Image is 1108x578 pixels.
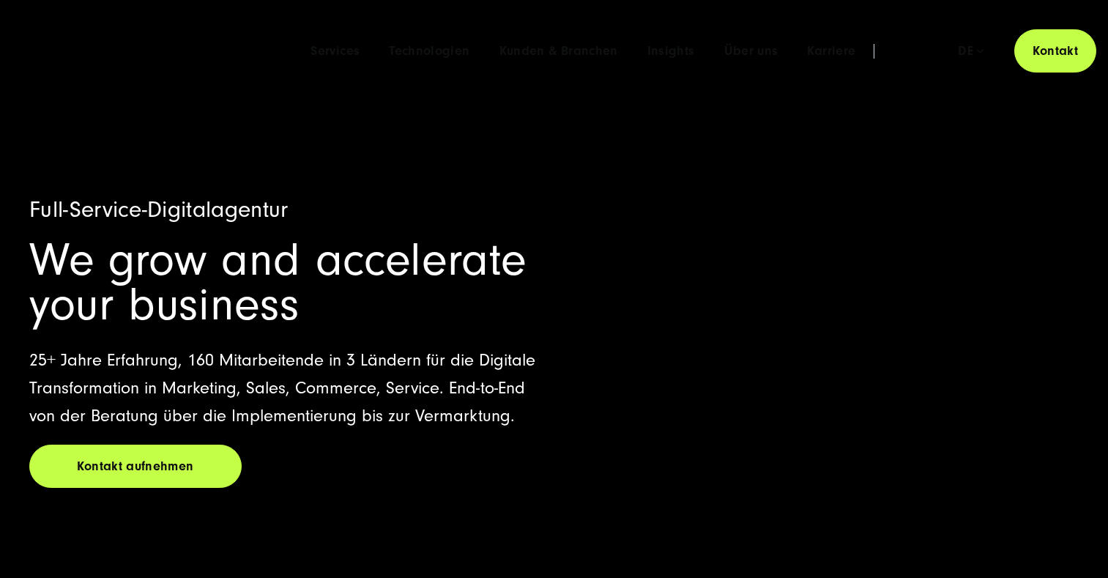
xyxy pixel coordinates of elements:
img: SUNZINET Full Service Digital Agentur [29,36,160,67]
a: Karriere [807,44,855,59]
a: Kontakt aufnehmen [29,445,242,488]
div: de [958,44,984,59]
a: Über uns [724,44,778,59]
a: Technologien [389,44,469,59]
a: Insights [647,44,695,59]
a: Kontakt [1014,29,1096,73]
span: We grow and accelerate your business [29,234,527,331]
a: Services [311,44,360,59]
a: Kunden & Branchen [499,44,618,59]
span: Full-Service-Digitalagentur [29,196,289,223]
p: 25+ Jahre Erfahrung, 160 Mitarbeitende in 3 Ländern für die Digitale Transformation in Marketing,... [29,347,536,430]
